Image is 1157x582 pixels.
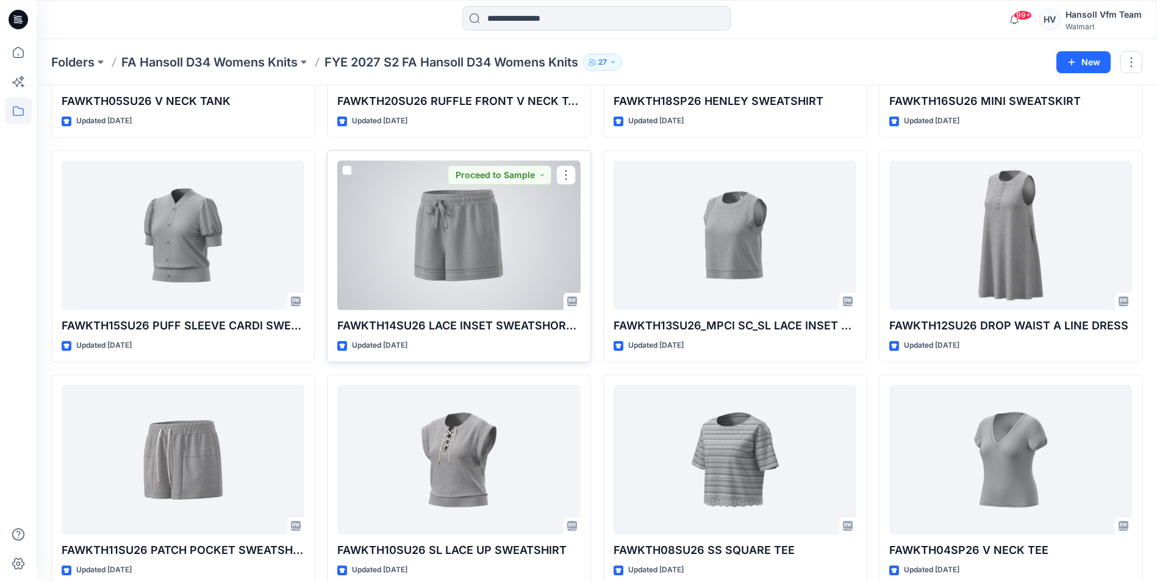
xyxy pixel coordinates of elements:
[628,564,684,577] p: Updated [DATE]
[76,564,132,577] p: Updated [DATE]
[352,564,407,577] p: Updated [DATE]
[1066,7,1142,22] div: Hansoll Vfm Team
[337,160,580,310] a: FAWKTH14SU26 LACE INSET SWEATSHORTS
[337,93,580,110] p: FAWKTH20SU26 RUFFLE FRONT V NECK TANK
[76,339,132,352] p: Updated [DATE]
[889,317,1132,334] p: FAWKTH12SU26 DROP WAIST A LINE DRESS
[51,54,95,71] a: Folders
[889,93,1132,110] p: FAWKTH16SU26 MINI SWEATSKIRT
[628,115,684,128] p: Updated [DATE]
[62,93,304,110] p: FAWKTH05SU26 V NECK TANK
[76,115,132,128] p: Updated [DATE]
[62,385,304,534] a: FAWKTH11SU26 PATCH POCKET SWEATSHORT
[1056,51,1111,73] button: New
[1039,9,1061,31] div: HV
[324,54,578,71] p: FYE 2027 S2 FA Hansoll D34 Womens Knits
[614,542,856,559] p: FAWKTH08SU26 SS SQUARE TEE
[352,115,407,128] p: Updated [DATE]
[337,385,580,534] a: FAWKTH10SU26 SL LACE UP SWEATSHIRT
[614,160,856,310] a: FAWKTH13SU26_MPCI SC_SL LACE INSET SHELL
[337,542,580,559] p: FAWKTH10SU26 SL LACE UP SWEATSHIRT
[904,564,959,577] p: Updated [DATE]
[352,339,407,352] p: Updated [DATE]
[628,339,684,352] p: Updated [DATE]
[583,54,622,71] button: 27
[1014,10,1032,20] span: 99+
[889,385,1132,534] a: FAWKTH04SP26 V NECK TEE
[1066,22,1142,31] div: Walmart
[598,56,607,69] p: 27
[121,54,298,71] a: FA Hansoll D34 Womens Knits
[889,542,1132,559] p: FAWKTH04SP26 V NECK TEE
[614,385,856,534] a: FAWKTH08SU26 SS SQUARE TEE
[904,115,959,128] p: Updated [DATE]
[337,317,580,334] p: FAWKTH14SU26 LACE INSET SWEATSHORTS
[62,542,304,559] p: FAWKTH11SU26 PATCH POCKET SWEATSHORT
[614,317,856,334] p: FAWKTH13SU26_MPCI SC_SL LACE INSET SHELL
[62,317,304,334] p: FAWKTH15SU26 PUFF SLEEVE CARDI SWEATSHIRT
[614,93,856,110] p: FAWKTH18SP26 HENLEY SWEATSHIRT
[889,160,1132,310] a: FAWKTH12SU26 DROP WAIST A LINE DRESS
[62,160,304,310] a: FAWKTH15SU26 PUFF SLEEVE CARDI SWEATSHIRT
[904,339,959,352] p: Updated [DATE]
